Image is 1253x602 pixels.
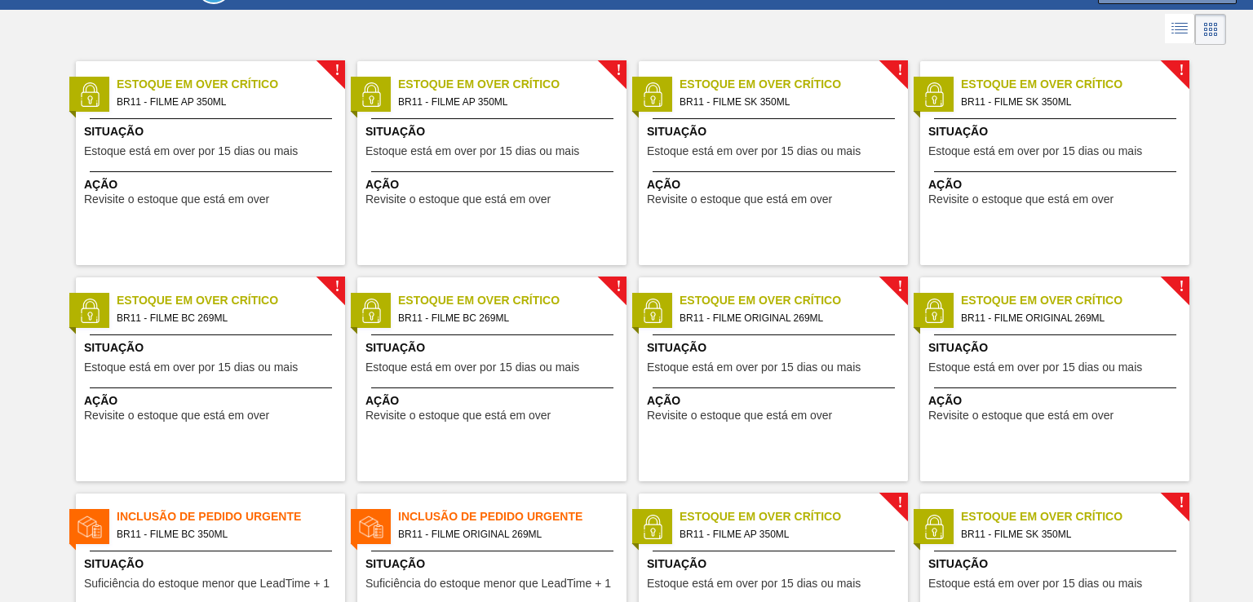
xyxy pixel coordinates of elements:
span: Suficiência do estoque menor que LeadTime + 1 [84,578,330,590]
img: status [922,82,946,107]
span: Situação [84,339,341,356]
img: status [922,299,946,323]
span: Ação [84,392,341,409]
span: BR11 - FILME SK 350ML [961,525,1176,543]
span: BR11 - FILME BC 350ML [117,525,332,543]
img: status [640,515,665,539]
span: Revisite o estoque que está em over [365,193,551,206]
span: Ação [928,176,1185,193]
div: Visão em Lista [1165,14,1195,45]
span: Revisite o estoque que está em over [365,409,551,422]
span: Situação [647,339,904,356]
span: BR11 - FILME AP 350ML [680,525,895,543]
span: Estoque em Over Crítico [117,292,345,309]
span: Revisite o estoque que está em over [647,193,832,206]
span: Situação [365,339,622,356]
span: ! [1179,497,1184,509]
span: BR11 - FILME AP 350ML [398,93,613,111]
span: BR11 - FILME SK 350ML [961,93,1176,111]
span: Estoque em Over Crítico [680,508,908,525]
img: status [359,299,383,323]
img: status [640,299,665,323]
span: Estoque está em over por 15 dias ou mais [647,578,861,590]
span: Estoque está em over por 15 dias ou mais [928,578,1142,590]
span: Estoque está em over por 15 dias ou mais [928,145,1142,157]
span: Revisite o estoque que está em over [84,409,269,422]
span: ! [334,64,339,77]
span: Inclusão de Pedido Urgente [117,508,345,525]
span: Estoque em Over Crítico [117,76,345,93]
img: status [77,82,102,107]
span: ! [1179,64,1184,77]
span: Ação [647,392,904,409]
span: BR11 - FILME ORIGINAL 269ML [398,525,613,543]
img: status [922,515,946,539]
span: Situação [928,339,1185,356]
span: Estoque está em over por 15 dias ou mais [365,145,579,157]
span: ! [334,281,339,293]
span: BR11 - FILME ORIGINAL 269ML [961,309,1176,327]
span: Revisite o estoque que está em over [647,409,832,422]
span: ! [897,281,902,293]
span: ! [1179,281,1184,293]
span: Estoque em Over Crítico [680,76,908,93]
span: Situação [647,556,904,573]
span: Estoque em Over Crítico [398,292,626,309]
span: Estoque está em over por 15 dias ou mais [647,145,861,157]
span: Estoque em Over Crítico [961,508,1189,525]
span: Situação [647,123,904,140]
span: BR11 - FILME ORIGINAL 269ML [680,309,895,327]
img: status [359,82,383,107]
span: BR11 - FILME SK 350ML [680,93,895,111]
span: Estoque em Over Crítico [961,292,1189,309]
span: Estoque está em over por 15 dias ou mais [84,145,298,157]
span: Ação [647,176,904,193]
span: Estoque está em over por 15 dias ou mais [928,361,1142,374]
span: Estoque está em over por 15 dias ou mais [365,361,579,374]
span: Situação [365,556,622,573]
img: status [77,299,102,323]
span: ! [616,64,621,77]
span: Estoque em Over Crítico [680,292,908,309]
span: Ação [365,392,622,409]
span: ! [897,64,902,77]
span: Revisite o estoque que está em over [928,193,1114,206]
span: Estoque em Over Crítico [961,76,1189,93]
span: Estoque em Over Crítico [398,76,626,93]
span: ! [616,281,621,293]
img: status [640,82,665,107]
span: BR11 - FILME AP 350ML [117,93,332,111]
span: Situação [928,123,1185,140]
img: status [77,515,102,539]
span: Suficiência do estoque menor que LeadTime + 1 [365,578,611,590]
span: Ação [365,176,622,193]
span: Situação [928,556,1185,573]
span: Estoque está em over por 15 dias ou mais [647,361,861,374]
span: Situação [84,556,341,573]
img: status [359,515,383,539]
div: Visão em Cards [1195,14,1226,45]
span: BR11 - FILME BC 269ML [117,309,332,327]
span: ! [897,497,902,509]
span: Ação [84,176,341,193]
span: Estoque está em over por 15 dias ou mais [84,361,298,374]
span: BR11 - FILME BC 269ML [398,309,613,327]
span: Situação [84,123,341,140]
span: Ação [928,392,1185,409]
span: Situação [365,123,622,140]
span: Revisite o estoque que está em over [84,193,269,206]
span: Revisite o estoque que está em over [928,409,1114,422]
span: Inclusão de Pedido Urgente [398,508,626,525]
